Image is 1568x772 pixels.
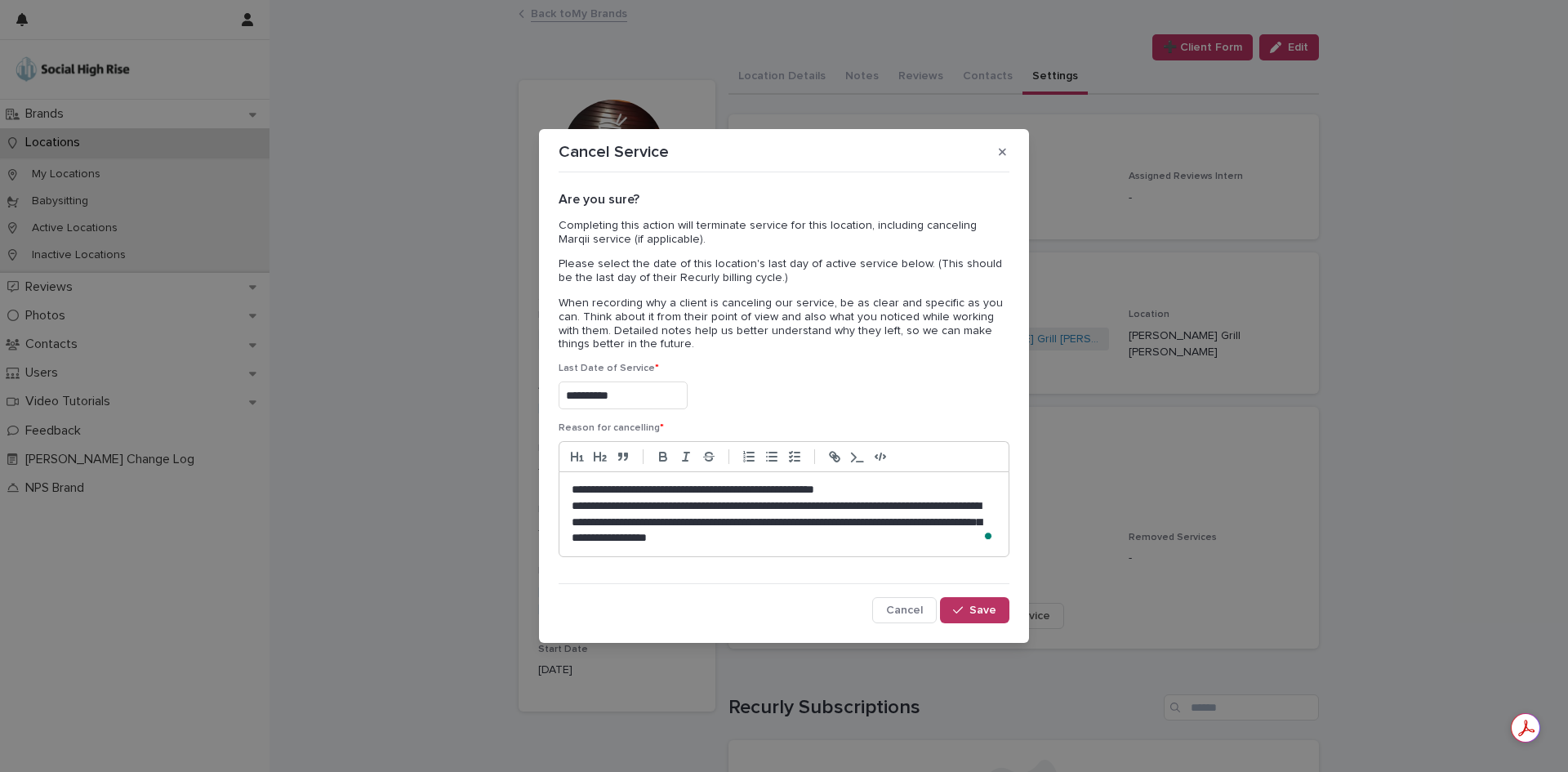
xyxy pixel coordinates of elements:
span: Last Date of Service [559,364,659,373]
span: Save [969,605,996,616]
button: Save [940,597,1009,623]
button: Cancel [872,597,937,623]
p: Completing this action will terminate service for this location, including canceling Marqii servi... [559,219,1009,247]
span: Reason for cancelling [559,423,664,433]
div: To enrich screen reader interactions, please activate Accessibility in Grammarly extension settings [559,472,1009,557]
span: Cancel [886,605,923,616]
p: When recording why a client is canceling our service, be as clear and specific as you can. Think ... [559,297,1009,351]
h2: Are you sure? [559,192,1009,208]
p: Cancel Service [559,142,669,162]
p: Please select the date of this location's last day of active service below. (This should be the l... [559,257,1009,285]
